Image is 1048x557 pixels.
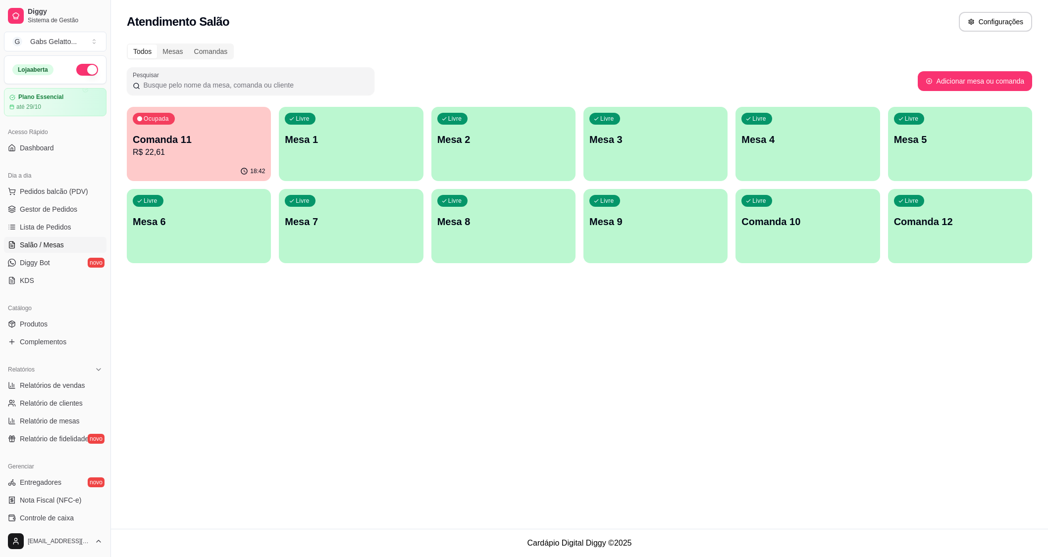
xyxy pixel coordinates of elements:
[959,12,1032,32] button: Configurações
[20,495,81,505] span: Nota Fiscal (NFC-e)
[20,416,80,426] span: Relatório de mesas
[20,477,61,487] span: Entregadores
[20,337,66,347] span: Complementos
[600,115,614,123] p: Livre
[279,107,423,181] button: LivreMesa 1
[905,197,919,205] p: Livre
[752,115,766,123] p: Livre
[583,189,728,263] button: LivreMesa 9
[4,4,106,28] a: DiggySistema de Gestão
[918,71,1032,91] button: Adicionar mesa ou comanda
[735,107,880,181] button: LivreMesa 4
[4,124,106,140] div: Acesso Rápido
[4,255,106,271] a: Diggy Botnovo
[133,215,265,229] p: Mesa 6
[4,88,106,116] a: Plano Essencialaté 29/10
[735,189,880,263] button: LivreComanda 10
[4,334,106,350] a: Complementos
[741,133,874,146] p: Mesa 4
[111,529,1048,557] footer: Cardápio Digital Diggy © 2025
[4,184,106,199] button: Pedidos balcão (PDV)
[296,115,310,123] p: Livre
[157,45,188,58] div: Mesas
[8,366,35,373] span: Relatórios
[127,107,271,181] button: OcupadaComanda 11R$ 22,6118:42
[4,413,106,429] a: Relatório de mesas
[4,300,106,316] div: Catálogo
[894,133,1026,146] p: Mesa 5
[76,64,98,76] button: Alterar Status
[20,513,74,523] span: Controle de caixa
[127,189,271,263] button: LivreMesa 6
[20,319,48,329] span: Produtos
[28,16,103,24] span: Sistema de Gestão
[4,459,106,474] div: Gerenciar
[4,316,106,332] a: Produtos
[127,14,229,30] h2: Atendimento Salão
[589,133,722,146] p: Mesa 3
[16,103,41,111] article: até 29/10
[4,201,106,217] a: Gestor de Pedidos
[140,80,368,90] input: Pesquisar
[20,398,83,408] span: Relatório de clientes
[20,434,89,444] span: Relatório de fidelidade
[583,107,728,181] button: LivreMesa 3
[894,215,1026,229] p: Comanda 12
[28,7,103,16] span: Diggy
[431,189,576,263] button: LivreMesa 8
[4,219,106,235] a: Lista de Pedidos
[128,45,157,58] div: Todos
[144,197,157,205] p: Livre
[20,240,64,250] span: Salão / Mesas
[28,537,91,545] span: [EMAIL_ADDRESS][DOMAIN_NAME]
[133,133,265,146] p: Comanda 11
[20,186,88,196] span: Pedidos balcão (PDV)
[20,204,77,214] span: Gestor de Pedidos
[752,197,766,205] p: Livre
[12,37,22,46] span: G
[4,32,106,51] button: Select a team
[448,197,462,205] p: Livre
[30,37,77,46] div: Gabs Gelatto ...
[133,71,162,79] label: Pesquisar
[437,215,570,229] p: Mesa 8
[888,189,1032,263] button: LivreComanda 12
[285,215,417,229] p: Mesa 7
[12,64,53,75] div: Loja aberta
[4,474,106,490] a: Entregadoresnovo
[4,377,106,393] a: Relatórios de vendas
[296,197,310,205] p: Livre
[250,167,265,175] p: 18:42
[20,222,71,232] span: Lista de Pedidos
[4,237,106,253] a: Salão / Mesas
[20,276,34,285] span: KDS
[600,197,614,205] p: Livre
[285,133,417,146] p: Mesa 1
[437,133,570,146] p: Mesa 2
[589,215,722,229] p: Mesa 9
[144,115,169,123] p: Ocupada
[741,215,874,229] p: Comanda 10
[4,273,106,288] a: KDS
[4,529,106,553] button: [EMAIL_ADDRESS][DOMAIN_NAME]
[448,115,462,123] p: Livre
[20,380,85,390] span: Relatórios de vendas
[133,146,265,158] p: R$ 22,61
[189,45,233,58] div: Comandas
[431,107,576,181] button: LivreMesa 2
[20,143,54,153] span: Dashboard
[888,107,1032,181] button: LivreMesa 5
[4,492,106,508] a: Nota Fiscal (NFC-e)
[905,115,919,123] p: Livre
[4,510,106,526] a: Controle de caixa
[4,395,106,411] a: Relatório de clientes
[18,93,63,101] article: Plano Essencial
[20,258,50,268] span: Diggy Bot
[4,168,106,184] div: Dia a dia
[4,140,106,156] a: Dashboard
[4,431,106,447] a: Relatório de fidelidadenovo
[279,189,423,263] button: LivreMesa 7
